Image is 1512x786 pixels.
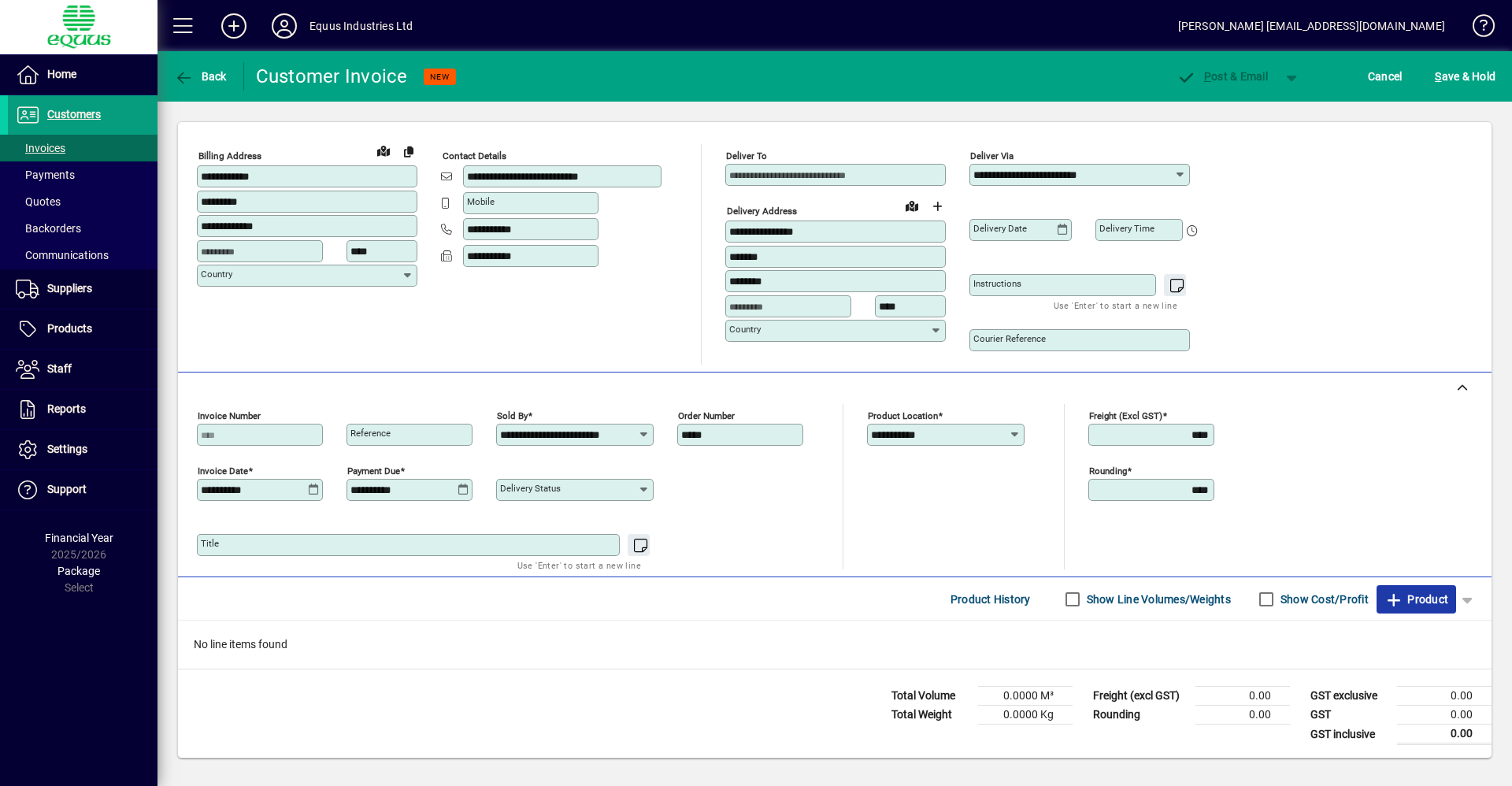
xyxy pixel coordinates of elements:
button: Choose address [925,194,950,219]
span: Staff [47,362,72,375]
span: Invoices [16,142,65,154]
mat-label: Delivery date [973,223,1027,234]
mat-label: Title [201,538,219,549]
mat-label: Order number [678,410,735,421]
a: Invoices [8,135,157,161]
a: Suppliers [8,269,157,309]
td: 0.0000 M³ [978,687,1073,706]
button: Post & Email [1169,62,1276,91]
button: Profile [259,12,309,40]
button: Save & Hold [1431,62,1499,91]
mat-hint: Use 'Enter' to start a new line [517,556,641,574]
a: Staff [8,350,157,389]
mat-label: Invoice number [198,410,261,421]
td: 0.00 [1397,687,1492,706]
mat-hint: Use 'Enter' to start a new line [1054,296,1177,314]
td: 0.00 [1397,725,1492,744]
mat-label: Mobile [467,196,495,207]
span: Quotes [16,195,61,208]
label: Show Cost/Profit [1277,591,1369,607]
span: Communications [16,249,109,261]
td: Rounding [1085,706,1195,725]
mat-label: Instructions [973,278,1021,289]
button: Product History [944,585,1037,614]
a: Reports [8,390,157,429]
a: Settings [8,430,157,469]
span: Cancel [1368,64,1403,89]
td: Total Volume [884,687,978,706]
span: Reports [47,402,86,415]
mat-label: Reference [350,428,391,439]
a: Payments [8,161,157,188]
button: Copy to Delivery address [396,139,421,164]
a: Support [8,470,157,510]
mat-label: Freight (excl GST) [1089,410,1162,421]
button: Product [1377,585,1456,614]
mat-label: Country [201,269,232,280]
span: Payments [16,169,75,181]
mat-label: Rounding [1089,465,1127,476]
mat-label: Sold by [497,410,528,421]
td: 0.00 [1195,687,1290,706]
a: Knowledge Base [1461,3,1492,54]
a: Communications [8,242,157,269]
button: Add [209,12,259,40]
td: 0.00 [1397,706,1492,725]
span: Product History [951,587,1031,612]
a: Quotes [8,188,157,215]
span: Support [47,483,87,495]
span: S [1435,70,1441,83]
div: [PERSON_NAME] [EMAIL_ADDRESS][DOMAIN_NAME] [1178,13,1445,39]
mat-label: Country [729,324,761,335]
span: NEW [430,72,450,82]
button: Cancel [1364,62,1406,91]
span: Home [47,68,76,80]
a: Products [8,310,157,349]
span: ave & Hold [1435,64,1495,89]
button: Back [170,62,231,91]
mat-label: Deliver To [726,150,767,161]
a: Home [8,55,157,95]
td: Freight (excl GST) [1085,687,1195,706]
span: Product [1384,587,1448,612]
span: Products [47,322,92,335]
td: Total Weight [884,706,978,725]
mat-label: Product location [868,410,938,421]
a: View on map [371,138,396,163]
td: GST [1303,706,1397,725]
span: Financial Year [45,532,113,544]
span: Customers [47,108,101,120]
td: GST inclusive [1303,725,1397,744]
app-page-header-button: Back [157,62,244,91]
span: Settings [47,443,87,455]
mat-label: Delivery status [500,483,561,494]
span: P [1204,70,1211,83]
div: Customer Invoice [256,64,408,89]
div: No line items found [178,621,1492,669]
mat-label: Courier Reference [973,333,1046,344]
span: ost & Email [1177,70,1268,83]
label: Show Line Volumes/Weights [1084,591,1231,607]
mat-label: Deliver via [970,150,1014,161]
mat-label: Payment due [347,465,400,476]
span: Suppliers [47,282,92,295]
span: Back [174,70,227,83]
span: Backorders [16,222,81,235]
mat-label: Delivery time [1099,223,1154,234]
div: Equus Industries Ltd [309,13,413,39]
mat-label: Invoice date [198,465,248,476]
td: GST exclusive [1303,687,1397,706]
td: 0.00 [1195,706,1290,725]
td: 0.0000 Kg [978,706,1073,725]
a: Backorders [8,215,157,242]
span: Package [57,565,100,577]
a: View on map [899,193,925,218]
